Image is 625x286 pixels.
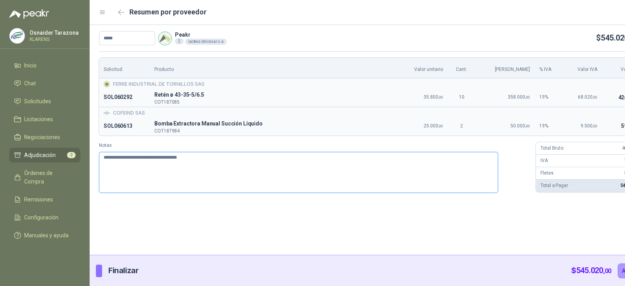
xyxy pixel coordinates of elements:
[24,213,58,222] span: Configuración
[448,88,475,107] td: 10
[9,192,80,207] a: Remisiones
[154,90,392,100] span: Retén ø 43-35-5/6.5
[534,58,563,78] th: % IVA
[397,58,448,78] th: Valor unitario
[154,119,392,129] p: B
[9,94,80,109] a: Solicitudes
[603,267,611,275] span: ,00
[104,122,145,131] p: SOL060613
[24,195,53,204] span: Remisiones
[67,152,76,158] span: 2
[99,58,150,78] th: Solicitud
[30,37,79,42] p: KLARENS
[507,94,530,100] span: 358.000
[510,123,530,129] span: 50.000
[9,148,80,162] a: Adjudicación2
[592,95,597,99] span: ,00
[9,130,80,145] a: Negociaciones
[540,169,553,177] p: Fletes
[185,39,227,45] div: lacteos del cesar s.a
[24,79,36,88] span: Chat
[525,95,530,99] span: ,00
[571,265,611,277] p: $
[534,88,563,107] td: 19 %
[9,228,80,243] a: Manuales y ayuda
[9,58,80,73] a: Inicio
[159,32,171,45] img: Company Logo
[438,124,443,128] span: ,00
[24,97,51,106] span: Solicitudes
[525,124,530,128] span: ,00
[540,145,563,152] p: Total Bruto
[24,169,73,186] span: Órdenes de Compra
[104,93,145,102] p: SOL060292
[577,94,597,100] span: 68.020
[9,210,80,225] a: Configuración
[540,182,568,189] p: Total a Pagar
[150,58,397,78] th: Producto
[580,123,597,129] span: 9.500
[9,9,49,19] img: Logo peakr
[24,151,56,159] span: Adjudicación
[99,142,529,149] label: Notas
[534,117,563,136] td: 19 %
[24,133,60,141] span: Negociaciones
[104,110,110,116] img: Company Logo
[175,38,184,44] div: 2
[24,231,69,240] span: Manuales y ayuda
[424,123,443,129] span: 25.000
[154,129,392,133] p: COT187984
[10,28,25,43] img: Company Logo
[438,95,443,99] span: ,00
[424,94,443,100] span: 35.800
[592,124,597,128] span: ,00
[108,265,138,277] p: Finalizar
[448,58,475,78] th: Cant.
[475,58,535,78] th: [PERSON_NAME]
[154,119,392,129] span: Bomba Extractora Manual Succión Líquido
[448,117,475,136] td: 2
[24,61,37,70] span: Inicio
[154,100,392,104] p: COT187085
[576,266,611,275] span: 545.020
[30,30,79,35] p: Osnaider Tarazona
[9,112,80,127] a: Licitaciones
[563,58,602,78] th: Valor IVA
[154,90,392,100] p: R
[175,32,227,37] p: Peakr
[540,157,548,164] p: IVA
[9,166,80,189] a: Órdenes de Compra
[9,76,80,91] a: Chat
[129,7,207,18] h2: Resumen por proveedor
[24,115,53,124] span: Licitaciones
